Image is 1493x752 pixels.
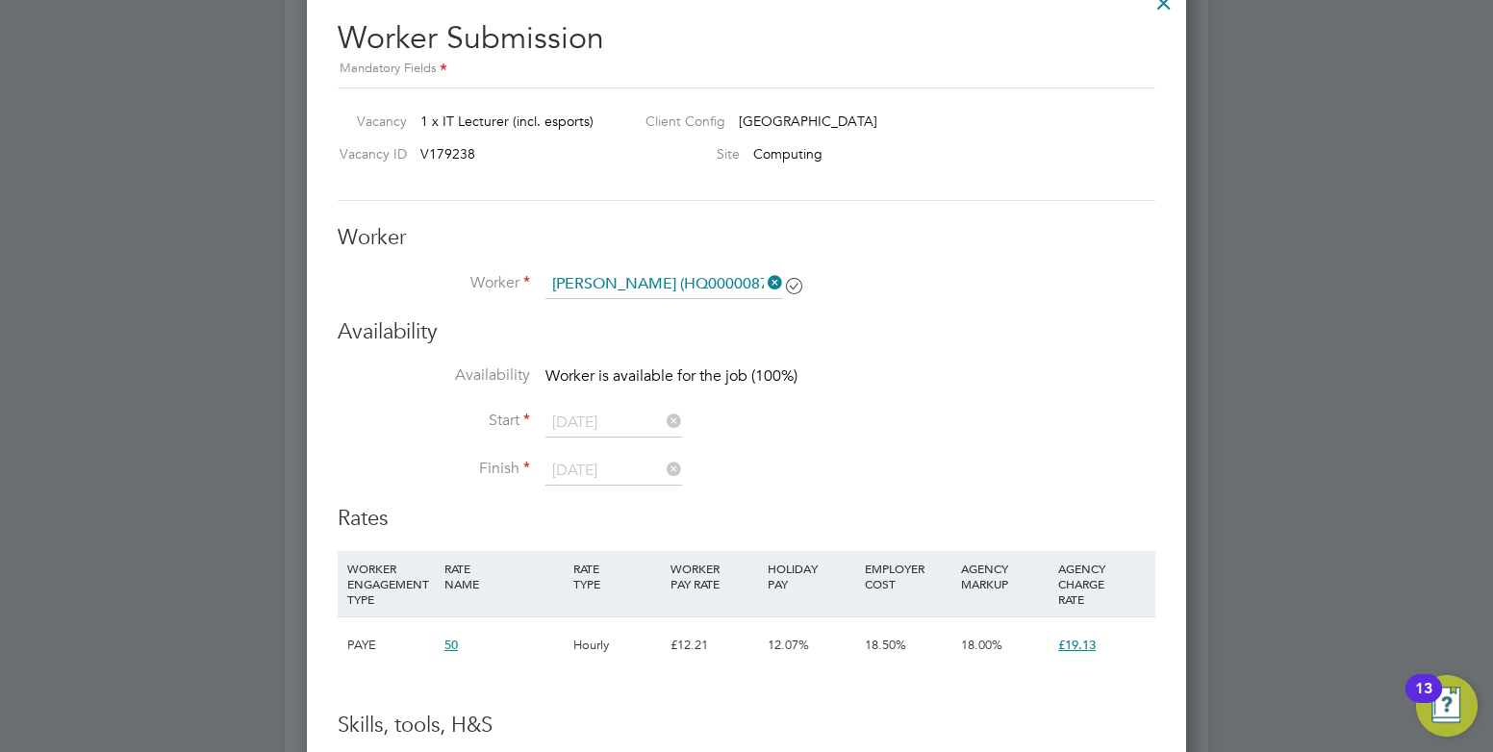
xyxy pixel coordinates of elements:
span: 12.07% [768,637,809,653]
label: Site [630,145,740,163]
label: Finish [338,459,530,479]
h3: Worker [338,224,1155,252]
div: RATE TYPE [569,551,666,601]
div: 13 [1415,689,1432,714]
div: AGENCY MARKUP [956,551,1053,601]
div: AGENCY CHARGE RATE [1053,551,1151,616]
span: 50 [444,637,458,653]
span: £19.13 [1058,637,1096,653]
label: Vacancy [330,113,407,130]
span: V179238 [420,145,475,163]
label: Start [338,411,530,431]
input: Select one [545,457,682,486]
div: PAYE [342,617,440,673]
div: HOLIDAY PAY [763,551,860,601]
div: Mandatory Fields [338,59,1155,80]
span: 1 x IT Lecturer (incl. esports) [420,113,594,130]
div: £12.21 [666,617,763,673]
div: EMPLOYER COST [860,551,957,601]
span: [GEOGRAPHIC_DATA] [739,113,877,130]
div: WORKER PAY RATE [666,551,763,601]
div: RATE NAME [440,551,569,601]
span: 18.00% [961,637,1002,653]
span: Computing [753,145,822,163]
h3: Availability [338,318,1155,346]
div: WORKER ENGAGEMENT TYPE [342,551,440,616]
input: Search for... [545,270,783,299]
label: Worker [338,273,530,293]
h3: Skills, tools, H&S [338,712,1155,739]
label: Availability [338,365,530,386]
input: Select one [545,409,682,438]
span: Worker is available for the job (100%) [545,366,797,386]
div: Hourly [569,617,666,673]
h3: Rates [338,505,1155,533]
button: Open Resource Center, 13 new notifications [1416,675,1478,737]
span: 18.50% [865,637,906,653]
label: Client Config [630,113,725,130]
label: Vacancy ID [330,145,407,163]
h2: Worker Submission [338,4,1155,80]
